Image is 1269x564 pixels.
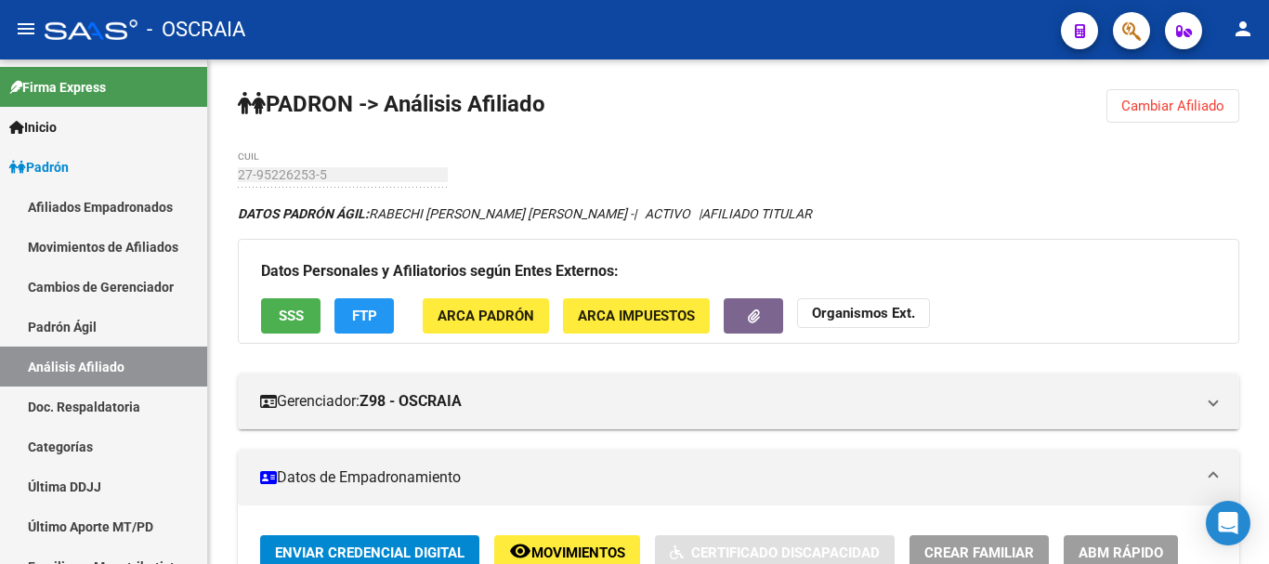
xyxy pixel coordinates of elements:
[238,206,634,221] span: RABECHI [PERSON_NAME] [PERSON_NAME] -
[279,308,304,325] span: SSS
[1232,18,1254,40] mat-icon: person
[423,298,549,333] button: ARCA Padrón
[238,374,1239,429] mat-expansion-panel-header: Gerenciador:Z98 - OSCRAIA
[691,544,880,561] span: Certificado Discapacidad
[9,117,57,138] span: Inicio
[238,206,369,221] strong: DATOS PADRÓN ÁGIL:
[9,157,69,177] span: Padrón
[15,18,37,40] mat-icon: menu
[275,544,464,561] span: Enviar Credencial Digital
[352,308,377,325] span: FTP
[1106,89,1239,123] button: Cambiar Afiliado
[238,206,812,221] i: | ACTIVO |
[797,298,930,327] button: Organismos Ext.
[438,308,534,325] span: ARCA Padrón
[1121,98,1224,114] span: Cambiar Afiliado
[238,91,545,117] strong: PADRON -> Análisis Afiliado
[238,450,1239,505] mat-expansion-panel-header: Datos de Empadronamiento
[261,298,321,333] button: SSS
[701,206,812,221] span: AFILIADO TITULAR
[509,540,531,562] mat-icon: remove_red_eye
[531,544,625,561] span: Movimientos
[334,298,394,333] button: FTP
[924,544,1034,561] span: Crear Familiar
[563,298,710,333] button: ARCA Impuestos
[360,391,462,412] strong: Z98 - OSCRAIA
[9,77,106,98] span: Firma Express
[260,391,1195,412] mat-panel-title: Gerenciador:
[1206,501,1250,545] div: Open Intercom Messenger
[260,467,1195,488] mat-panel-title: Datos de Empadronamiento
[578,308,695,325] span: ARCA Impuestos
[812,306,915,322] strong: Organismos Ext.
[1079,544,1163,561] span: ABM Rápido
[261,258,1216,284] h3: Datos Personales y Afiliatorios según Entes Externos:
[147,9,245,50] span: - OSCRAIA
